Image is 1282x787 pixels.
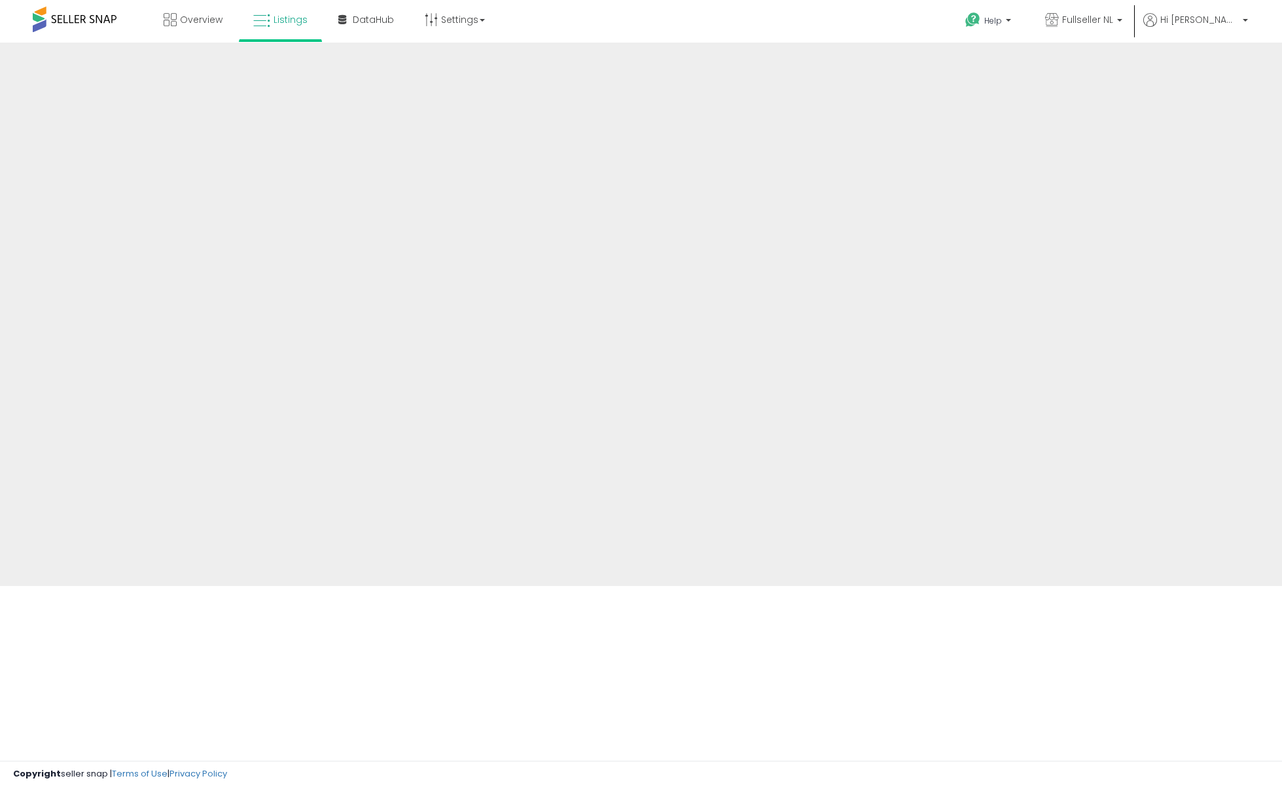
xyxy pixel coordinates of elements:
[955,2,1024,43] a: Help
[965,12,981,28] i: Get Help
[274,13,308,26] span: Listings
[180,13,223,26] span: Overview
[984,15,1002,26] span: Help
[1143,13,1248,43] a: Hi [PERSON_NAME]
[1160,13,1239,26] span: Hi [PERSON_NAME]
[353,13,394,26] span: DataHub
[1062,13,1113,26] span: Fullseller NL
